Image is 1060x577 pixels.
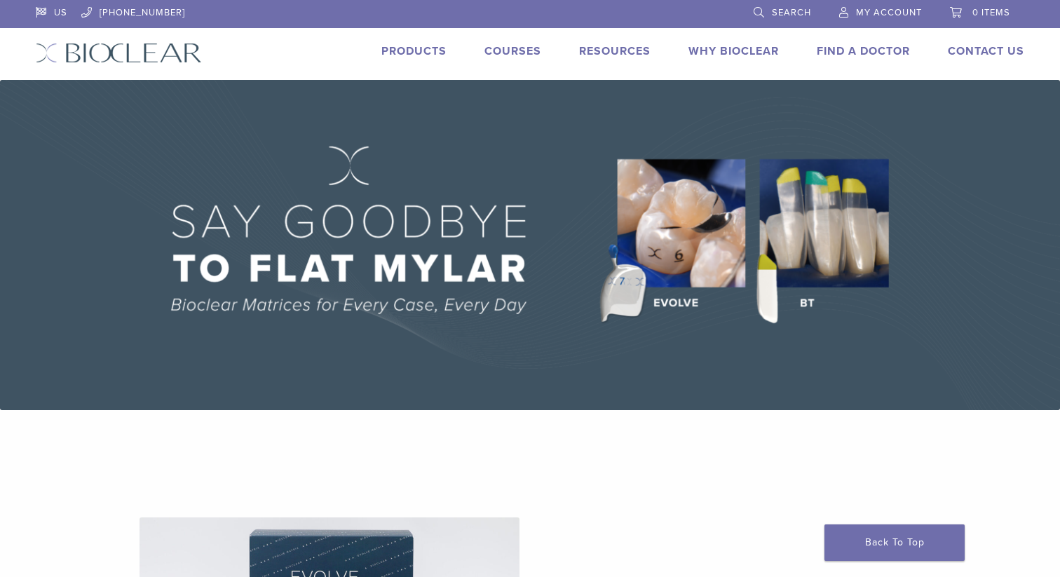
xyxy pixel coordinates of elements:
span: Search [772,7,811,18]
a: Courses [484,44,541,58]
span: 0 items [972,7,1010,18]
a: Resources [579,44,651,58]
a: Why Bioclear [688,44,779,58]
span: My Account [856,7,922,18]
img: Bioclear [36,43,202,63]
a: Back To Top [824,524,965,561]
a: Products [381,44,447,58]
a: Contact Us [948,44,1024,58]
a: Find A Doctor [817,44,910,58]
